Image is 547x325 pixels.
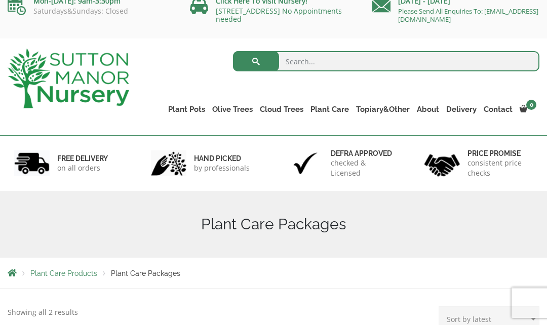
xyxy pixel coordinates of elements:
[57,163,108,173] p: on all orders
[8,269,539,277] nav: Breadcrumbs
[8,306,78,318] p: Showing all 2 results
[526,100,536,110] span: 0
[288,150,323,176] img: 3.jpg
[480,102,516,116] a: Contact
[151,150,186,176] img: 2.jpg
[443,102,480,116] a: Delivery
[216,6,342,24] a: [STREET_ADDRESS] No Appointments needed
[256,102,307,116] a: Cloud Trees
[165,102,209,116] a: Plant Pots
[424,148,460,179] img: 4.jpg
[331,158,396,178] p: checked & Licensed
[111,269,180,277] span: Plant Care Packages
[467,149,533,158] h6: Price promise
[8,49,129,108] img: logo
[353,102,413,116] a: Topiary&Other
[14,150,50,176] img: 1.jpg
[194,163,250,173] p: by professionals
[307,102,353,116] a: Plant Care
[398,7,538,24] a: Please Send All Enquiries To: [EMAIL_ADDRESS][DOMAIN_NAME]
[30,269,97,277] a: Plant Care Products
[233,51,539,71] input: Search...
[516,102,539,116] a: 0
[331,149,396,158] h6: Defra approved
[194,154,250,163] h6: hand picked
[467,158,533,178] p: consistent price checks
[413,102,443,116] a: About
[8,7,175,15] p: Saturdays&Sundays: Closed
[57,154,108,163] h6: FREE DELIVERY
[209,102,256,116] a: Olive Trees
[8,215,539,233] h1: Plant Care Packages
